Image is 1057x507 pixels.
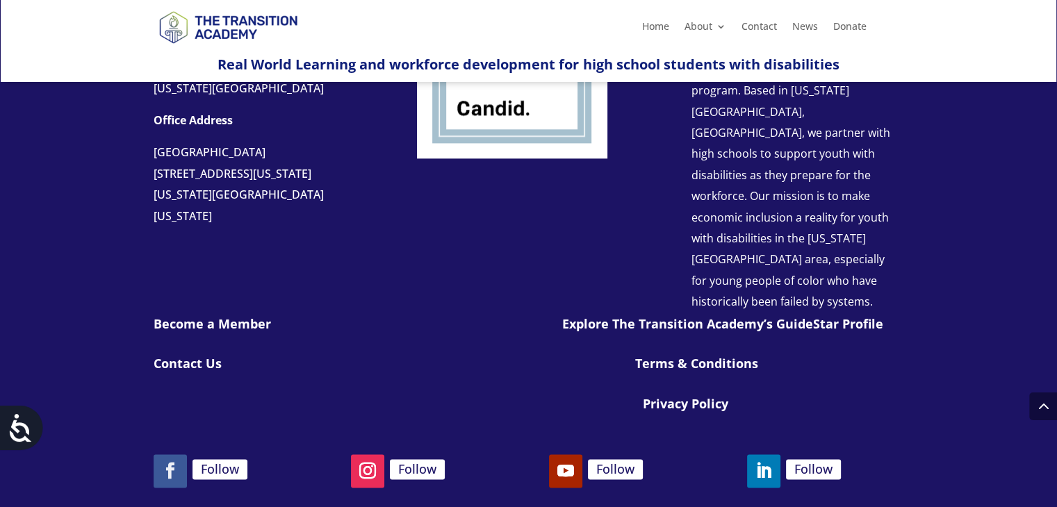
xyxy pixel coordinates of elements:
img: TTA Brand_TTA Primary Logo_Horizontal_Light BG [153,2,303,51]
a: Terms & Conditions [635,355,758,372]
a: Privacy Policy [643,395,728,412]
a: Follow on Instagram [351,454,384,488]
a: News [792,22,817,37]
a: Follow [786,459,841,479]
a: Explore The Transition Academy’s GuideStar Profile [562,315,883,332]
p: [GEOGRAPHIC_DATA] [US_STATE][GEOGRAPHIC_DATA][US_STATE] [154,142,376,238]
a: About [684,22,726,37]
a: Logo-Noticias [417,148,607,161]
a: Contact Us [154,355,222,372]
a: Follow on Facebook [154,454,187,488]
a: Follow [192,459,247,479]
span: Real World Learning and workforce development for high school students with disabilities [218,55,839,74]
span: [STREET_ADDRESS][US_STATE] [154,166,311,181]
strong: Office Address [154,113,233,128]
a: Contact [741,22,776,37]
a: Follow on Youtube [549,454,582,488]
a: Follow [588,459,643,479]
a: Home [641,22,669,37]
a: Follow [390,459,445,479]
div: [US_STATE][GEOGRAPHIC_DATA] [154,78,376,99]
a: Follow on LinkedIn [747,454,780,488]
a: Become a Member [154,315,271,332]
a: Logo-Noticias [153,41,303,54]
a: Donate [833,22,866,37]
